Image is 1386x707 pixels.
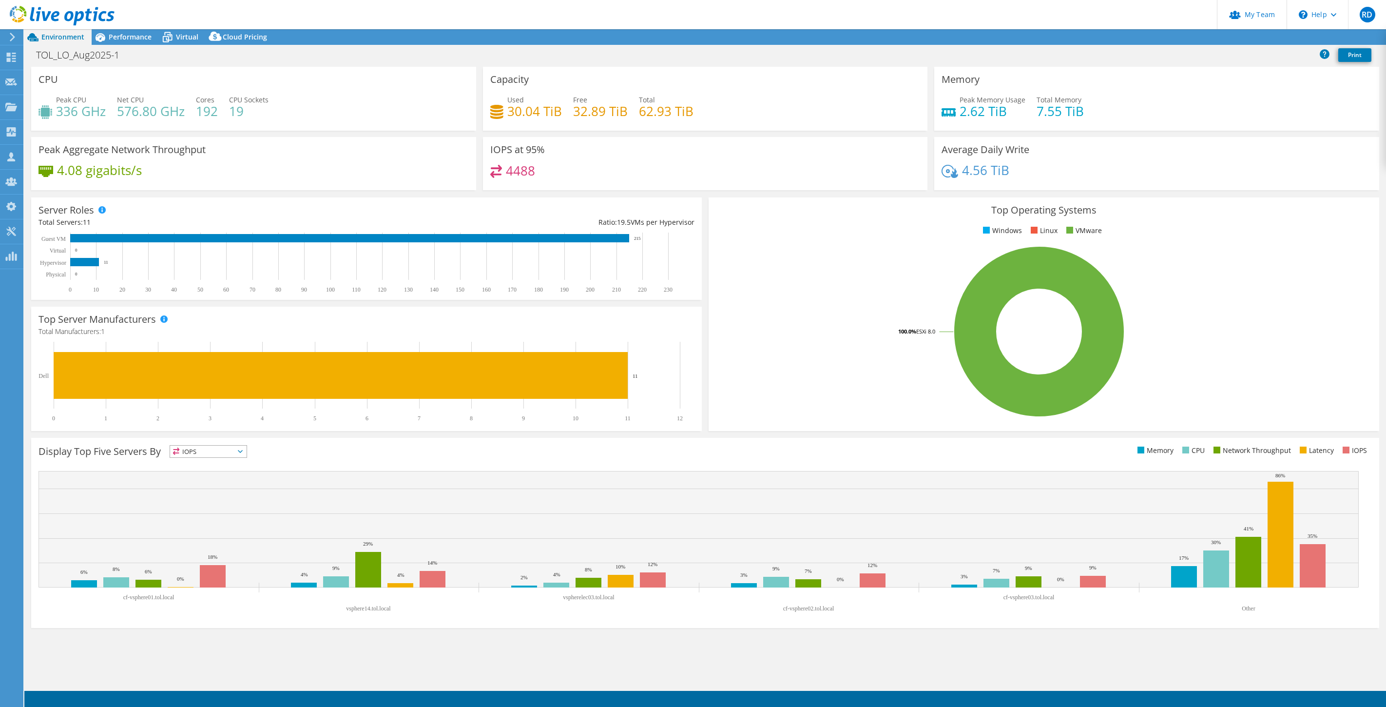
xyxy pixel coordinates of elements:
[366,415,368,422] text: 6
[1211,539,1221,545] text: 30%
[104,260,108,265] text: 11
[612,286,621,293] text: 210
[1211,445,1291,456] li: Network Throughput
[783,605,834,612] text: cf-vsphere02.tol.local
[960,106,1025,117] h4: 2.62 TiB
[177,576,184,582] text: 0%
[117,95,144,104] span: Net CPU
[223,32,267,41] span: Cloud Pricing
[716,205,1372,216] h3: Top Operating Systems
[1025,565,1032,571] text: 9%
[346,605,391,612] text: vsphere14.tol.local
[639,95,655,104] span: Total
[229,95,269,104] span: CPU Sockets
[171,286,177,293] text: 40
[363,541,373,547] text: 29%
[418,415,421,422] text: 7
[123,594,174,601] text: cf-vsphere01.tol.local
[196,95,214,104] span: Cores
[109,32,152,41] span: Performance
[898,328,916,335] tspan: 100.0%
[962,165,1009,176] h4: 4.56 TiB
[522,415,525,422] text: 9
[625,415,631,422] text: 11
[634,236,641,241] text: 215
[639,106,693,117] h4: 62.93 TiB
[617,217,631,227] span: 19.5
[38,373,49,379] text: Dell
[648,561,657,567] text: 12%
[145,569,152,574] text: 6%
[75,248,77,253] text: 0
[101,327,105,336] span: 1
[301,286,307,293] text: 90
[38,326,694,337] h4: Total Manufacturers:
[560,286,569,293] text: 190
[38,314,156,325] h3: Top Server Manufacturers
[1242,605,1255,612] text: Other
[332,565,340,571] text: 9%
[1064,225,1102,236] li: VMware
[1340,445,1367,456] li: IOPS
[41,236,66,242] text: Guest VM
[490,74,529,85] h3: Capacity
[69,286,72,293] text: 0
[1089,565,1097,570] text: 9%
[46,271,66,278] text: Physical
[981,225,1022,236] li: Windows
[837,576,844,582] text: 0%
[261,415,264,422] text: 4
[805,568,812,574] text: 7%
[83,217,91,227] span: 11
[482,286,491,293] text: 160
[456,286,464,293] text: 150
[490,144,545,155] h3: IOPS at 95%
[209,415,212,422] text: 3
[993,568,1000,573] text: 7%
[250,286,255,293] text: 70
[638,286,647,293] text: 220
[616,564,625,570] text: 10%
[942,144,1029,155] h3: Average Daily Write
[534,286,543,293] text: 180
[563,594,615,601] text: vspherelec03.tol.local
[961,573,968,579] text: 3%
[916,328,935,335] tspan: ESXi 8.0
[119,286,125,293] text: 20
[1244,526,1253,531] text: 41%
[1003,594,1055,601] text: cf-vsphere03.tol.local
[397,572,404,578] text: 4%
[196,106,218,117] h4: 192
[507,106,562,117] h4: 30.04 TiB
[585,567,592,572] text: 8%
[1057,576,1064,582] text: 0%
[677,415,683,422] text: 12
[52,415,55,422] text: 0
[740,572,748,578] text: 3%
[553,571,560,577] text: 4%
[404,286,413,293] text: 130
[1037,95,1081,104] span: Total Memory
[32,50,135,60] h1: TOL_LO_Aug2025-1
[633,373,638,379] text: 11
[942,74,980,85] h3: Memory
[1360,7,1375,22] span: RD
[1135,445,1174,456] li: Memory
[378,286,386,293] text: 120
[573,106,628,117] h4: 32.89 TiB
[38,74,58,85] h3: CPU
[573,95,587,104] span: Free
[1299,10,1308,19] svg: \n
[57,165,142,176] h4: 4.08 gigabits/s
[427,560,437,566] text: 14%
[508,286,517,293] text: 170
[772,566,780,571] text: 9%
[664,286,673,293] text: 230
[80,569,88,575] text: 6%
[1037,106,1084,117] h4: 7.55 TiB
[40,259,66,266] text: Hypervisor
[38,217,366,228] div: Total Servers:
[104,415,107,422] text: 1
[156,415,159,422] text: 2
[326,286,335,293] text: 100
